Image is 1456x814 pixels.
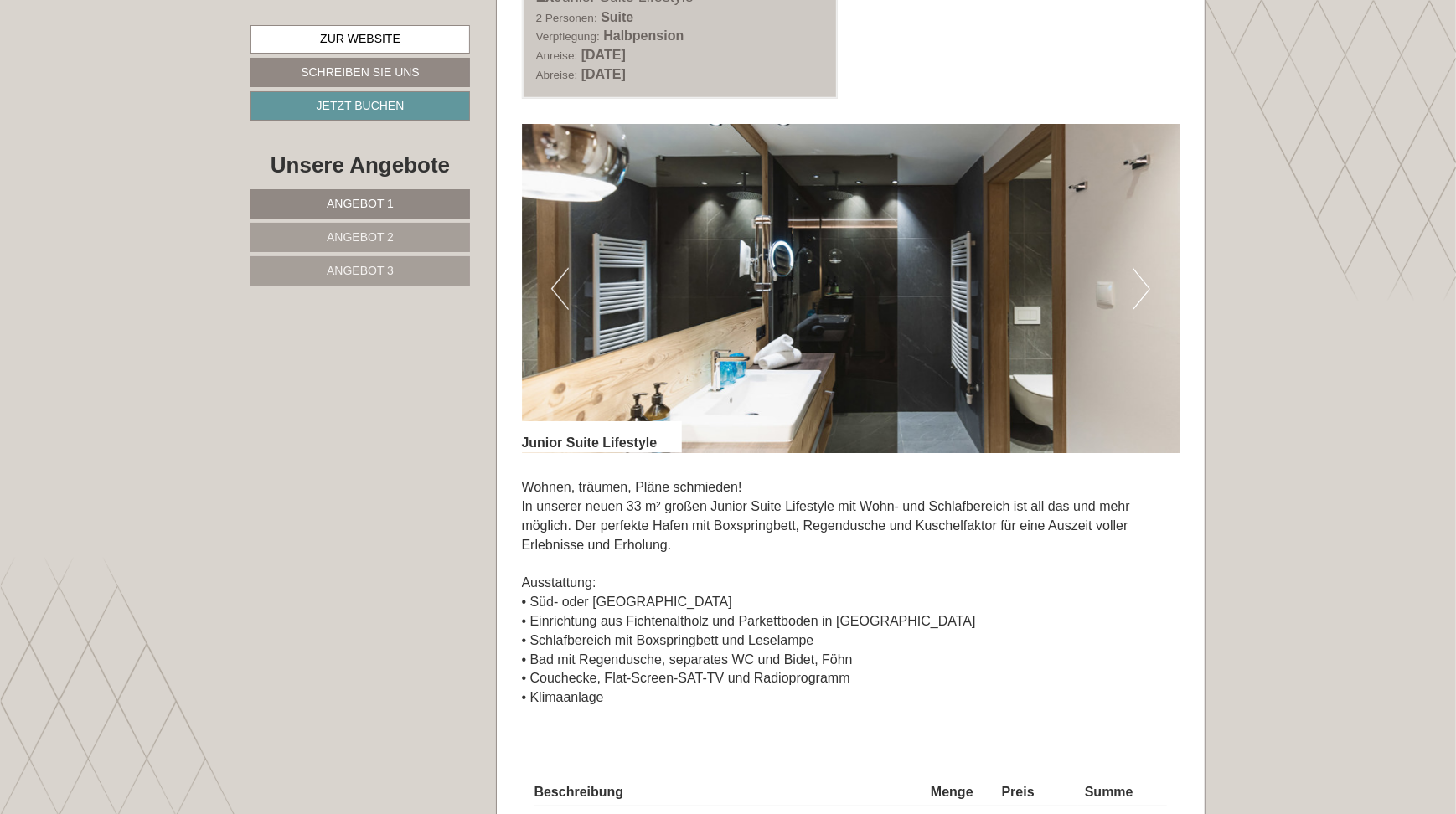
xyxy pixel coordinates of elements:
[327,264,394,277] span: Angebot 3
[522,421,683,453] div: Junior Suite Lifestyle
[250,91,470,121] a: Jetzt buchen
[327,230,394,244] span: Angebot 2
[551,268,569,310] button: Previous
[522,478,1180,708] p: Wohnen, träumen, Pläne schmieden! In unserer neuen 33 m² großen Junior Suite Lifestyle mit Wohn- ...
[250,58,470,87] a: Schreiben Sie uns
[603,28,684,43] b: Halbpension
[581,67,626,81] b: [DATE]
[1078,780,1167,806] th: Summe
[536,69,578,81] small: Abreise:
[536,30,600,43] small: Verpflegung:
[536,49,578,62] small: Anreise:
[601,10,633,24] b: Suite
[924,780,995,806] th: Menge
[1133,268,1150,310] button: Next
[250,150,470,181] div: Unsere Angebote
[522,124,1180,453] img: image
[327,197,394,210] span: Angebot 1
[250,25,470,54] a: Zur Website
[995,780,1078,806] th: Preis
[536,12,597,24] small: 2 Personen:
[581,48,626,62] b: [DATE]
[534,780,925,806] th: Beschreibung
